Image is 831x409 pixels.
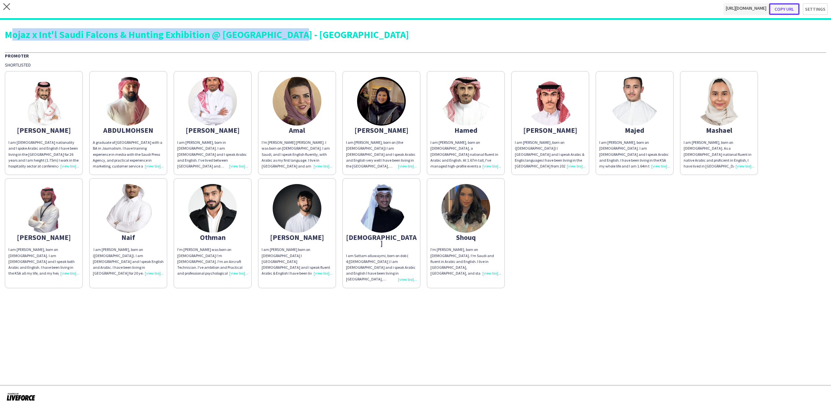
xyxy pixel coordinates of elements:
div: Majed [599,127,670,133]
div: I am [PERSON_NAME], born on [DEMOGRAPHIC_DATA]. As a [DEMOGRAPHIC_DATA] national fluent in native... [684,140,754,169]
div: Shouq [430,234,501,240]
div: I am [PERSON_NAME], born in [DEMOGRAPHIC_DATA]. I am [DEMOGRAPHIC_DATA] and I speak Arabic and En... [177,140,248,169]
img: thumb-6506f9b4c1b09.jpg [104,77,153,126]
span: [URL][DOMAIN_NAME] [723,3,769,15]
div: Mojaz x Int'l Saudi Falcons & Hunting Exhibition @ [GEOGRAPHIC_DATA] - [GEOGRAPHIC_DATA] [5,30,826,39]
button: Copy url [769,3,800,15]
div: Naif [93,234,164,240]
div: Othman [177,234,248,240]
img: thumb-6716db7ced4eb.png [19,184,68,233]
img: thumb-6727e0508874e.jpeg [273,184,321,233]
div: A graduate of [GEOGRAPHIC_DATA] with a BA in Journalism. I have training experience in media with... [93,140,164,169]
div: ‏ I am [PERSON_NAME], born on ([DEMOGRAPHIC_DATA]). I am [DEMOGRAPHIC_DATA] and I speak English a... [93,247,164,276]
div: I am Sattam alluwaymi, born on dob ( 4/[DEMOGRAPHIC_DATA] ) I am [DEMOGRAPHIC_DATA] and i speak A... [346,253,417,282]
div: I am [PERSON_NAME], born on (the [DEMOGRAPHIC_DATA]) I am [DEMOGRAPHIC_DATA] and I speak Arabic a... [346,140,417,169]
div: Hamed [430,127,501,133]
div: I am [PERSON_NAME] ,born on ([DEMOGRAPHIC_DATA]) I [GEOGRAPHIC_DATA] and I speak Arabic & Englis ... [515,140,586,169]
div: I’m [PERSON_NAME] was born on [DEMOGRAPHIC_DATA] I’m [DEMOGRAPHIC_DATA]. I'm an Aircraft Technici... [177,247,248,276]
img: thumb-650324c3bab97.jpeg [188,184,237,233]
img: thumb-68650904f4121.jpeg [104,184,153,233]
div: Promoter [5,52,826,59]
img: thumb-78d9e092-2c9e-407a-a877-56fbddae1deb.jpg [19,77,68,126]
div: [PERSON_NAME] [515,127,586,133]
div: Shortlisted [5,62,826,68]
img: thumb-dd16a1b7-dce3-47e1-8196-bb87d5ec442b.jpg [610,77,659,126]
div: I am [PERSON_NAME] born on [DEMOGRAPHIC_DATA] I [GEOGRAPHIC_DATA][DEMOGRAPHIC_DATA] and I speak f... [262,247,332,276]
div: I'm [PERSON_NAME] [PERSON_NAME]. I was born on [DEMOGRAPHIC_DATA]. I am Saudi, and I speak Englis... [262,140,332,169]
img: thumb-66c3574cd8581.jpg [695,77,743,126]
div: [PERSON_NAME] [262,234,332,240]
div: [PERSON_NAME] [346,127,417,133]
img: thumb-6502247824943.jpeg [357,77,406,126]
div: I'm [PERSON_NAME], born on [DEMOGRAPHIC_DATA]. I'm Saudi and fluent in Arabic and English. I live... [430,247,501,276]
div: I am [PERSON_NAME], born on [DEMOGRAPHIC_DATA]. I am [DEMOGRAPHIC_DATA] and I speak Arabic and En... [599,140,670,169]
div: [PERSON_NAME] [8,234,79,240]
div: I am [PERSON_NAME], born on [DEMOGRAPHIC_DATA]. I am [DEMOGRAPHIC_DATA] and I speak both Arabic a... [8,247,79,276]
div: Amal [262,127,332,133]
img: thumb-68314b4898fbd.jpeg [526,77,575,126]
img: Powered by Liveforce [6,392,35,401]
div: [PERSON_NAME] [177,127,248,133]
img: thumb-3012573c-a174-4bb7-b618-fd26acfb103b.jpg [441,77,490,126]
div: ABDULMOHSEN [93,127,164,133]
img: thumb-687bc8e7eea9d.jpeg [357,184,406,233]
button: Settings [803,3,828,15]
div: I am [PERSON_NAME], born on [DEMOGRAPHIC_DATA], a [DEMOGRAPHIC_DATA] national fluent in Arabic an... [430,140,501,169]
img: thumb-78c4fa78-df92-405e-ab67-8d8bf14f54eb.png [441,184,490,233]
div: I am [DEMOGRAPHIC_DATA] nationality and I spoke Arabic and English I have been living in the [GEO... [8,140,79,169]
img: thumb-6840094bb32f0.jpeg [188,77,237,126]
div: Mashael [684,127,754,133]
img: thumb-664e346ef2273.jpeg [273,77,321,126]
div: [DEMOGRAPHIC_DATA] [346,234,417,246]
div: [PERSON_NAME] [8,127,79,133]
